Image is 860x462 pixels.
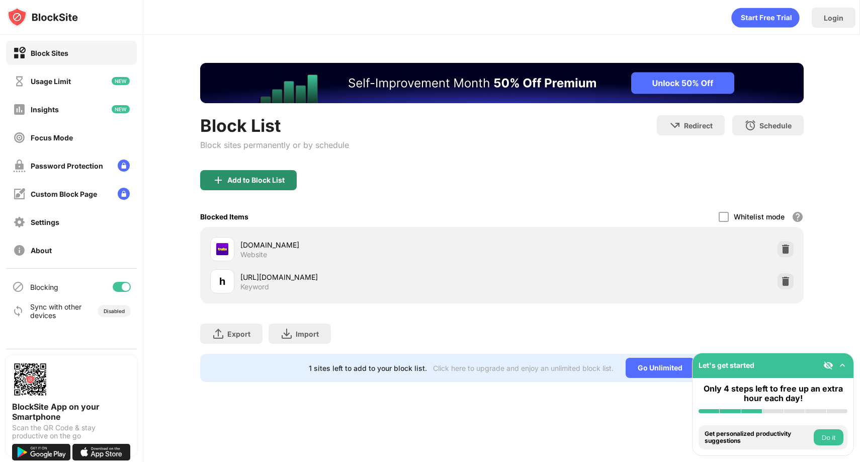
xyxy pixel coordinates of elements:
[31,49,68,57] div: Block Sites
[684,121,713,130] div: Redirect
[814,429,843,445] button: Do it
[837,360,847,370] img: omni-setup-toggle.svg
[13,188,26,200] img: customize-block-page-off.svg
[13,47,26,59] img: block-on.svg
[12,281,24,293] img: blocking-icon.svg
[705,430,811,445] div: Get personalized productivity suggestions
[227,330,250,338] div: Export
[12,424,131,440] div: Scan the QR Code & stay productive on the go
[13,244,26,257] img: about-off.svg
[824,14,843,22] div: Login
[433,364,614,372] div: Click here to upgrade and enjoy an unlimited block list.
[699,384,847,403] div: Only 4 steps left to free up an extra hour each day!
[31,218,59,226] div: Settings
[240,272,502,282] div: [URL][DOMAIN_NAME]
[296,330,319,338] div: Import
[731,8,800,28] div: animation
[72,444,131,460] img: download-on-the-app-store.svg
[118,188,130,200] img: lock-menu.svg
[31,77,71,86] div: Usage Limit
[240,250,267,259] div: Website
[104,308,125,314] div: Disabled
[200,212,248,221] div: Blocked Items
[30,302,82,320] div: Sync with other devices
[12,402,131,422] div: BlockSite App on your Smartphone
[200,63,804,103] iframe: Banner
[118,160,130,172] img: lock-menu.svg
[112,105,130,113] img: new-icon.svg
[13,75,26,88] img: time-usage-off.svg
[200,115,349,136] div: Block List
[31,162,103,170] div: Password Protection
[112,77,130,85] img: new-icon.svg
[13,160,26,172] img: password-protection-off.svg
[219,274,225,289] div: h
[309,364,427,372] div: 1 sites left to add to your block list.
[734,212,785,221] div: Whitelist mode
[759,121,792,130] div: Schedule
[699,361,754,369] div: Let's get started
[30,283,58,291] div: Blocking
[31,105,59,114] div: Insights
[240,240,502,250] div: [DOMAIN_NAME]
[12,305,24,317] img: sync-icon.svg
[823,360,833,370] img: eye-not-visible.svg
[227,176,285,184] div: Add to Block List
[31,133,73,142] div: Focus Mode
[626,358,695,378] div: Go Unlimited
[13,103,26,116] img: insights-off.svg
[13,131,26,144] img: focus-off.svg
[13,216,26,228] img: settings-off.svg
[12,444,70,460] img: get-it-on-google-play.svg
[12,361,48,398] img: options-page-qr-code.png
[240,282,269,291] div: Keyword
[7,7,78,27] img: logo-blocksite.svg
[216,243,228,255] img: favicons
[31,246,52,255] div: About
[200,140,349,150] div: Block sites permanently or by schedule
[31,190,97,198] div: Custom Block Page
